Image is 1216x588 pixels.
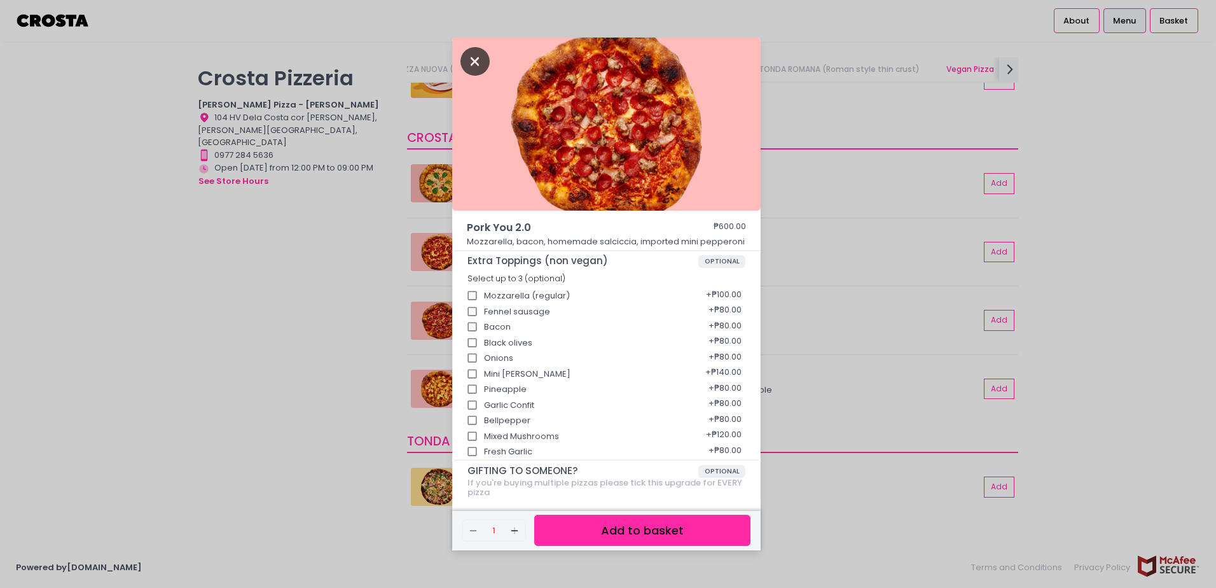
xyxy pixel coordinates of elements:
div: + ₱80.00 [704,393,745,417]
span: Select up to 3 (optional) [467,273,565,284]
span: OPTIONAL [698,465,746,478]
span: GIFTING TO SOMEONE? [467,465,698,477]
div: + ₱80.00 [704,409,745,433]
img: Pork You 2.0 [452,38,761,211]
div: + ₱80.00 [704,315,745,339]
button: Add to basket [534,515,750,546]
p: Mozzarella, bacon, homemade salciccia, imported mini pepperoni [467,235,747,248]
div: + ₱80.00 [704,346,745,370]
span: OPTIONAL [698,255,746,268]
div: + ₱80.00 [704,331,745,355]
span: Extra Toppings (non vegan) [467,255,698,267]
div: ₱600.00 [714,220,746,235]
div: + ₱80.00 [704,377,745,402]
div: + ₱80.00 [704,440,745,464]
div: + ₱120.00 [701,424,745,449]
div: + ₱140.00 [701,362,745,386]
div: If you're buying multiple pizzas please tick this upgrade for EVERY pizza [467,478,746,498]
div: + ₱80.00 [704,300,745,324]
button: Close [460,54,490,67]
div: + ₱100.00 [701,284,745,308]
span: Pork You 2.0 [467,220,677,235]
